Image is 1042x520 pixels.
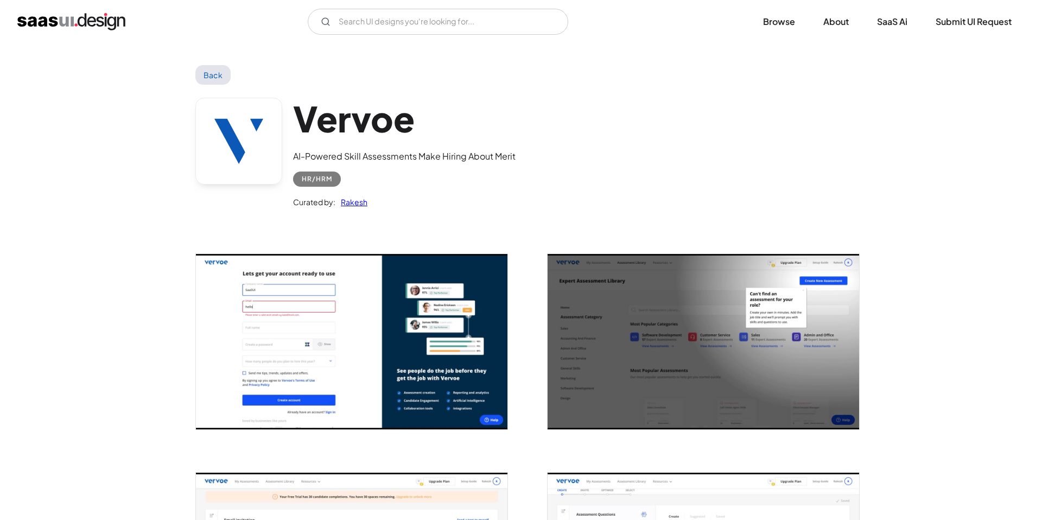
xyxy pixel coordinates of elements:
[750,10,808,34] a: Browse
[293,150,516,163] div: AI-Powered Skill Assessments Make Hiring About Merit
[864,10,920,34] a: SaaS Ai
[548,254,859,429] img: 610f9dc84c9e82a10ab4a5c4_Vervoe%20first%20time%20login%20home%20or%20dashboard.jpg
[293,98,516,139] h1: Vervoe
[195,65,231,85] a: Back
[196,254,507,429] img: 610f9dc84c9e8219deb4a5c5_Vervoe%20sign%20in.jpg
[196,254,507,429] a: open lightbox
[293,195,335,208] div: Curated by:
[302,173,332,186] div: HR/HRM
[810,10,862,34] a: About
[923,10,1025,34] a: Submit UI Request
[17,13,125,30] a: home
[308,9,568,35] input: Search UI designs you're looking for...
[335,195,367,208] a: Rakesh
[548,254,859,429] a: open lightbox
[308,9,568,35] form: Email Form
